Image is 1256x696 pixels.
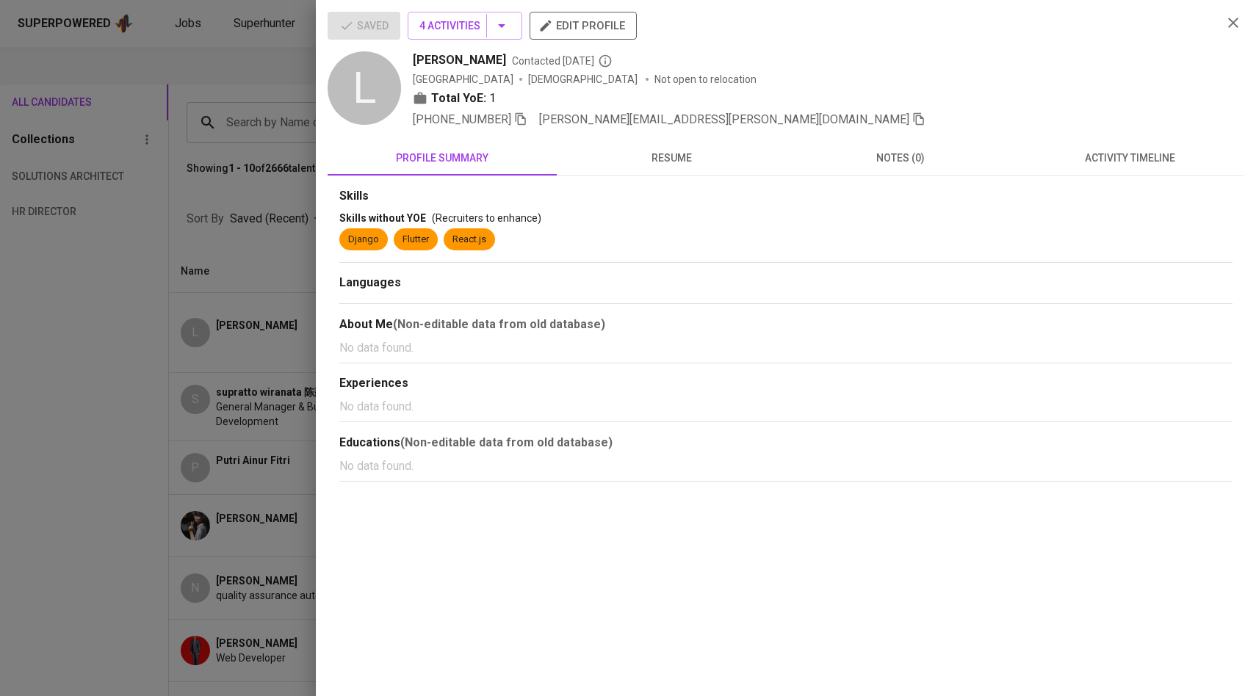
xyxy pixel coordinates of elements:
[408,12,522,40] button: 4 Activities
[528,72,640,87] span: [DEMOGRAPHIC_DATA]
[530,19,637,31] a: edit profile
[1024,149,1235,167] span: activity timeline
[339,457,1232,475] p: No data found.
[400,435,613,449] b: (Non-editable data from old database)
[339,434,1232,452] div: Educations
[339,212,426,224] span: Skills without YOE
[328,51,401,125] div: L
[541,16,625,35] span: edit profile
[795,149,1006,167] span: notes (0)
[339,188,1232,205] div: Skills
[512,54,613,68] span: Contacted [DATE]
[530,12,637,40] button: edit profile
[339,316,1232,333] div: About Me
[419,17,510,35] span: 4 Activities
[431,90,486,107] b: Total YoE:
[539,112,909,126] span: [PERSON_NAME][EMAIL_ADDRESS][PERSON_NAME][DOMAIN_NAME]
[339,398,1232,416] p: No data found.
[339,339,1232,357] p: No data found.
[432,212,541,224] span: (Recruiters to enhance)
[393,317,605,331] b: (Non-editable data from old database)
[413,51,506,69] span: [PERSON_NAME]
[339,375,1232,392] div: Experiences
[598,54,613,68] svg: By Batam recruiter
[654,72,757,87] p: Not open to relocation
[336,149,548,167] span: profile summary
[413,72,513,87] div: [GEOGRAPHIC_DATA]
[339,275,1232,291] div: Languages
[566,149,777,167] span: resume
[489,90,496,107] span: 1
[403,233,429,247] div: Flutter
[452,233,486,247] div: React.js
[413,112,511,126] span: [PHONE_NUMBER]
[348,233,379,247] div: Django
